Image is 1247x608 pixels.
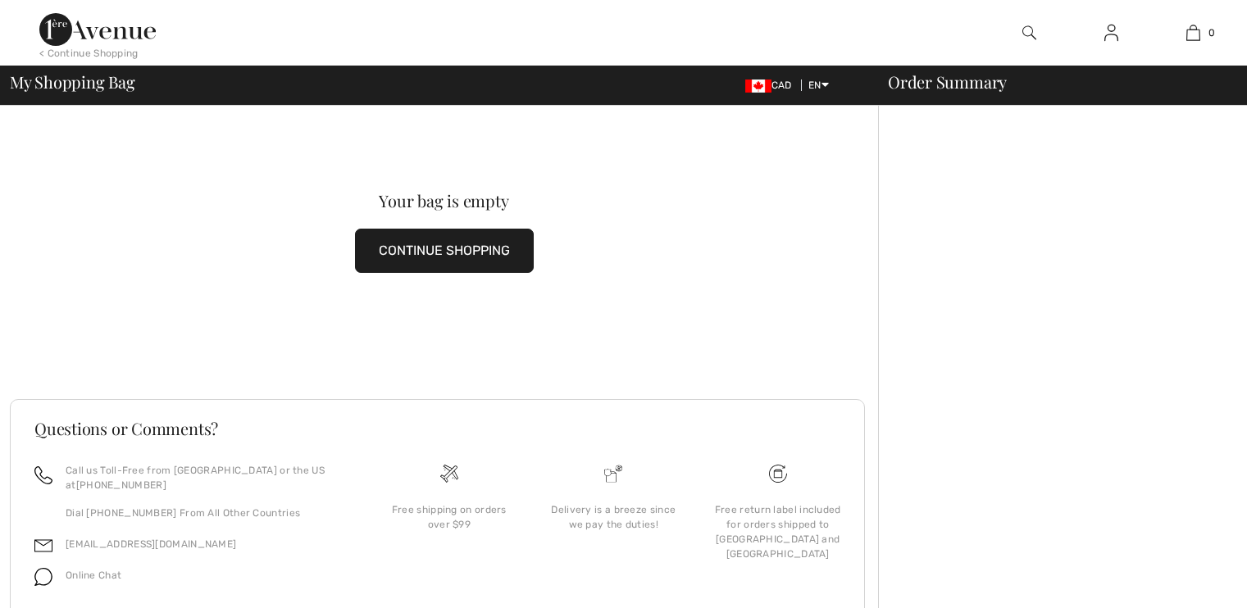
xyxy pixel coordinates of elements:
img: email [34,537,52,555]
span: EN [808,79,829,91]
div: Delivery is a breeze since we pay the duties! [544,502,682,532]
img: 1ère Avenue [39,13,156,46]
img: call [34,466,52,484]
img: chat [34,568,52,586]
img: Canadian Dollar [745,79,771,93]
div: Free shipping on orders over $99 [380,502,518,532]
button: CONTINUE SHOPPING [355,229,534,273]
div: Order Summary [868,74,1237,90]
div: < Continue Shopping [39,46,139,61]
img: search the website [1022,23,1036,43]
img: Free shipping on orders over $99 [769,465,787,483]
p: Call us Toll-Free from [GEOGRAPHIC_DATA] or the US at [66,463,348,492]
img: Delivery is a breeze since we pay the duties! [604,465,622,483]
a: Sign In [1091,23,1131,43]
img: Free shipping on orders over $99 [440,465,458,483]
span: Online Chat [66,569,121,581]
img: My Info [1104,23,1118,43]
div: Your bag is empty [53,193,835,209]
a: [PHONE_NUMBER] [76,479,166,491]
p: Dial [PHONE_NUMBER] From All Other Countries [66,506,348,520]
span: My Shopping Bag [10,74,135,90]
a: [EMAIL_ADDRESS][DOMAIN_NAME] [66,538,236,550]
div: Free return label included for orders shipped to [GEOGRAPHIC_DATA] and [GEOGRAPHIC_DATA] [709,502,847,561]
h3: Questions or Comments? [34,420,840,437]
span: CAD [745,79,799,91]
span: 0 [1208,25,1215,40]
img: My Bag [1186,23,1200,43]
a: 0 [1153,23,1233,43]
